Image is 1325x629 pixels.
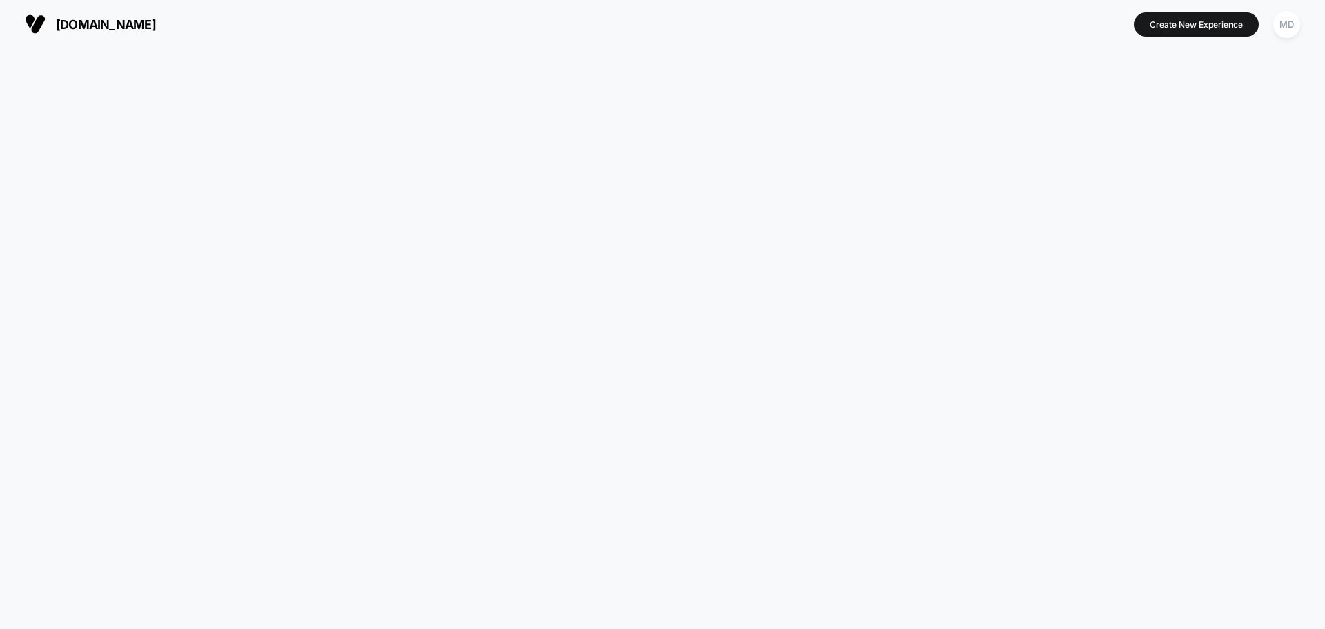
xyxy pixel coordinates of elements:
button: MD [1269,10,1304,39]
button: [DOMAIN_NAME] [21,13,160,35]
span: [DOMAIN_NAME] [56,17,156,32]
img: Visually logo [25,14,46,35]
button: Create New Experience [1134,12,1259,37]
div: MD [1273,11,1300,38]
